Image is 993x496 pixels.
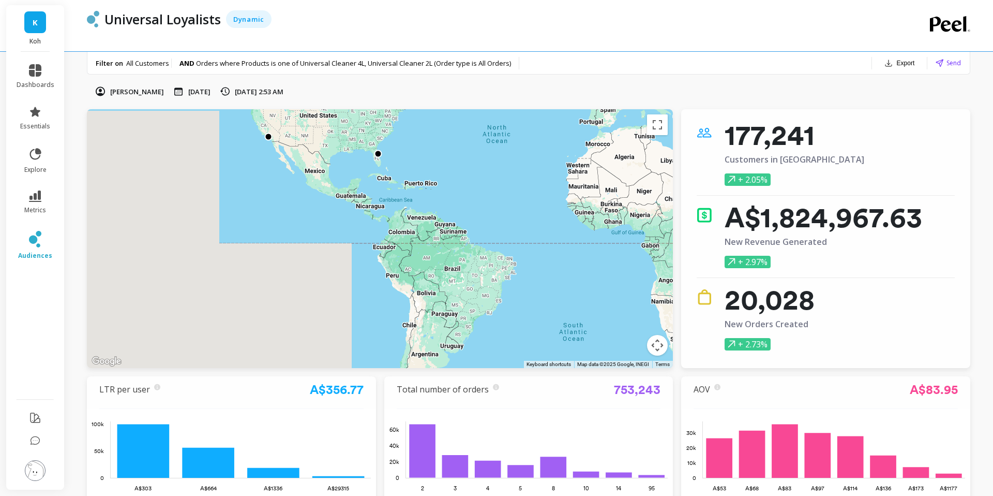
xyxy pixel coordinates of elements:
[647,335,668,356] button: Map camera controls
[196,59,511,68] span: Orders where Products is one of Universal Cleaner 4L, Universal Cleaner 2L (Order type is All Ord...
[725,289,815,310] p: 20,028
[17,37,54,46] p: Koh
[235,87,283,96] p: [DATE] 2:53 AM
[526,361,571,368] button: Keyboard shortcuts
[87,11,99,27] img: header icon
[188,87,210,96] p: [DATE]
[18,252,52,260] span: audiences
[647,114,668,135] button: Toggle fullscreen view
[880,56,919,70] button: Export
[397,384,489,395] a: Total number of orders
[725,207,922,228] p: A$1,824,967.63
[725,256,771,268] p: + 2.97%
[310,382,364,397] a: A$356.77
[25,460,46,481] img: profile picture
[89,355,124,368] a: Click to see this area on Google Maps
[725,155,864,164] p: Customers in [GEOGRAPHIC_DATA]
[655,361,670,367] a: Terms (opens in new tab)
[697,125,712,140] img: icon
[910,382,958,397] a: A$83.95
[697,207,712,223] img: icon
[946,58,961,68] span: Send
[697,289,712,305] img: icon
[24,166,47,174] span: explore
[179,59,196,68] strong: AND
[694,384,710,395] a: AOV
[614,382,660,397] a: 753,243
[24,206,46,214] span: metrics
[110,87,164,96] p: [PERSON_NAME]
[226,10,272,28] div: Dynamic
[17,81,54,89] span: dashboards
[96,59,123,68] p: Filter on
[725,237,922,246] p: New Revenue Generated
[20,122,50,130] span: essentials
[725,338,771,351] p: + 2.73%
[104,10,221,28] p: Universal Loyalists
[725,125,864,145] p: 177,241
[577,361,649,367] span: Map data ©2025 Google, INEGI
[89,355,124,368] img: Google
[126,59,169,68] span: All Customers
[936,58,961,68] button: Send
[725,319,815,329] p: New Orders Created
[99,384,150,395] a: LTR per user
[725,173,771,186] p: + 2.05%
[33,17,38,28] span: K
